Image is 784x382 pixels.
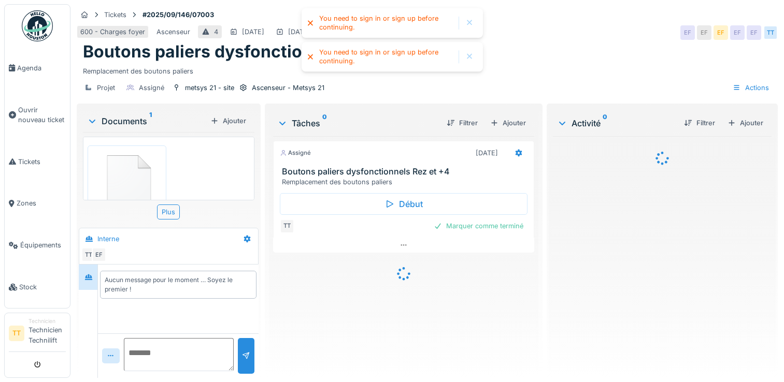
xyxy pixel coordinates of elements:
[280,149,311,157] div: Assigné
[185,83,234,93] div: metsys 21 - site
[206,114,250,128] div: Ajouter
[139,83,164,93] div: Assigné
[280,219,294,233] div: TT
[83,62,772,76] div: Remplacement des boutons paliers
[17,63,66,73] span: Agenda
[5,266,70,308] a: Stock
[697,25,711,40] div: EF
[87,115,206,127] div: Documents
[280,193,528,215] div: Début
[81,247,96,262] div: TT
[9,317,66,352] a: TT TechnicienTechnicien Technilift
[242,27,264,37] div: [DATE]
[282,167,530,177] h3: Boutons paliers dysfonctionnels Rez et +4
[156,27,190,37] div: Ascenseur
[28,317,66,349] li: Technicien Technilift
[17,198,66,208] span: Zones
[83,42,427,62] h1: Boutons paliers dysfonctionnels Rez et +4
[18,105,66,125] span: Ouvrir nouveau ticket
[5,183,70,225] a: Zones
[319,48,453,65] div: You need to sign in or sign up before continuing.
[252,83,324,93] div: Ascenseur - Metsys 21
[214,27,218,37] div: 4
[5,224,70,266] a: Équipements
[680,116,719,130] div: Filtrer
[90,148,164,218] img: 84750757-fdcc6f00-afbb-11ea-908a-1074b026b06b.png
[20,240,66,250] span: Équipements
[747,25,761,40] div: EF
[5,141,70,183] a: Tickets
[430,219,528,233] div: Marquer comme terminé
[9,326,24,341] li: TT
[322,117,327,129] sup: 0
[22,10,53,41] img: Badge_color-CXgf-gQk.svg
[277,117,438,129] div: Tâches
[486,116,530,130] div: Ajouter
[19,282,66,292] span: Stock
[104,10,126,20] div: Tickets
[105,275,252,294] div: Aucun message pour le moment … Soyez le premier !
[730,25,745,40] div: EF
[149,115,152,127] sup: 1
[476,148,498,158] div: [DATE]
[18,157,66,167] span: Tickets
[714,25,728,40] div: EF
[5,89,70,141] a: Ouvrir nouveau ticket
[288,27,310,37] div: [DATE]
[557,117,676,129] div: Activité
[92,247,106,262] div: EF
[603,117,607,129] sup: 0
[138,10,218,20] strong: #2025/09/146/07003
[5,47,70,89] a: Agenda
[443,116,482,130] div: Filtrer
[319,14,453,32] div: You need to sign in or sign up before continuing.
[97,83,115,93] div: Projet
[680,25,695,40] div: EF
[157,204,180,219] div: Plus
[763,25,778,40] div: TT
[282,177,530,187] div: Remplacement des boutons paliers
[97,234,119,244] div: Interne
[80,27,145,37] div: 600 - Charges foyer
[723,116,767,130] div: Ajouter
[728,80,774,95] div: Actions
[28,317,66,325] div: Technicien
